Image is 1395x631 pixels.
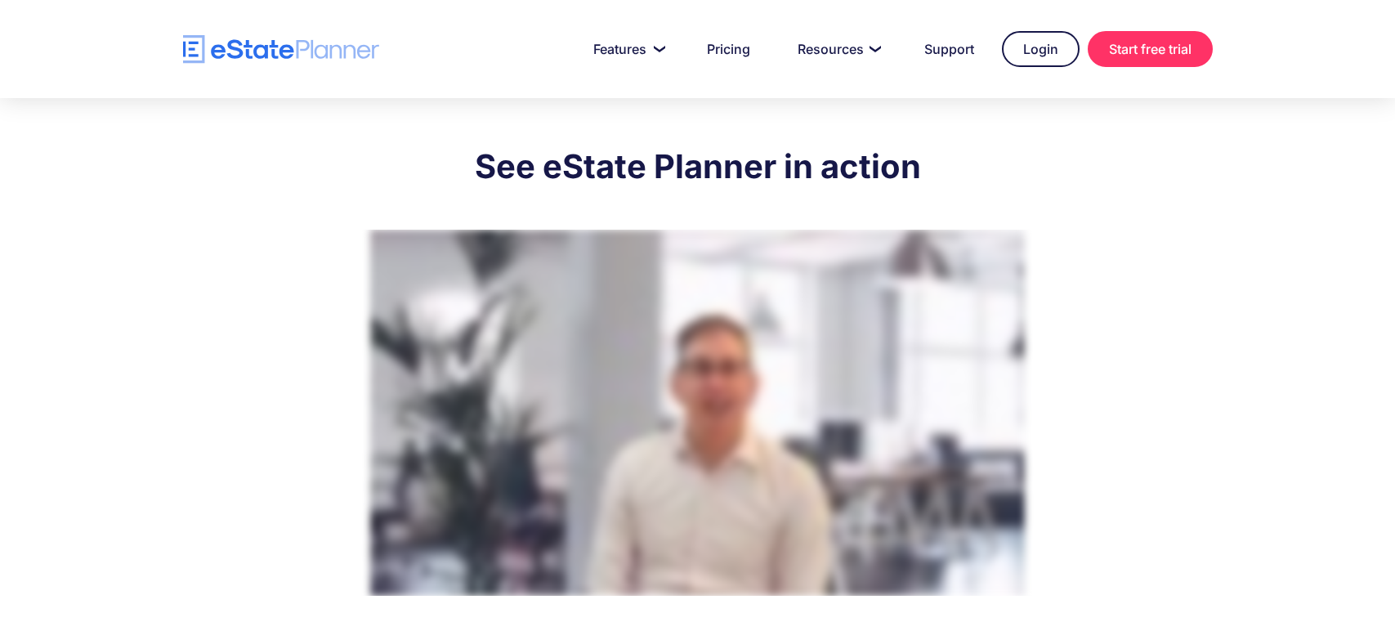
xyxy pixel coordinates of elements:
[778,33,896,65] a: Resources
[314,146,1082,187] h2: See eState Planner in action
[1088,31,1213,67] a: Start free trial
[905,33,994,65] a: Support
[687,33,770,65] a: Pricing
[574,33,679,65] a: Features
[1002,31,1080,67] a: Login
[183,35,379,64] a: home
